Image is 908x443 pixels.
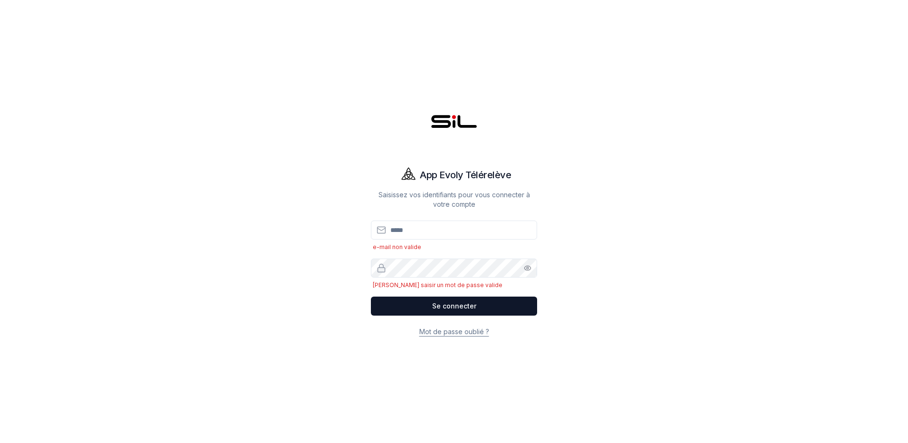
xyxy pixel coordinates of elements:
[371,190,537,209] p: Saisissez vos identifiants pour vous connecter à votre compte
[397,164,420,186] img: Evoly Logo
[420,168,511,182] h1: App Evoly Télérelève
[371,243,537,251] p: e-mail non valide
[371,281,537,289] p: [PERSON_NAME] saisir un mot de passe valide
[371,297,537,316] button: Se connecter
[431,101,477,146] img: SIL - Gaz Logo
[419,327,489,336] a: Mot de passe oublié ?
